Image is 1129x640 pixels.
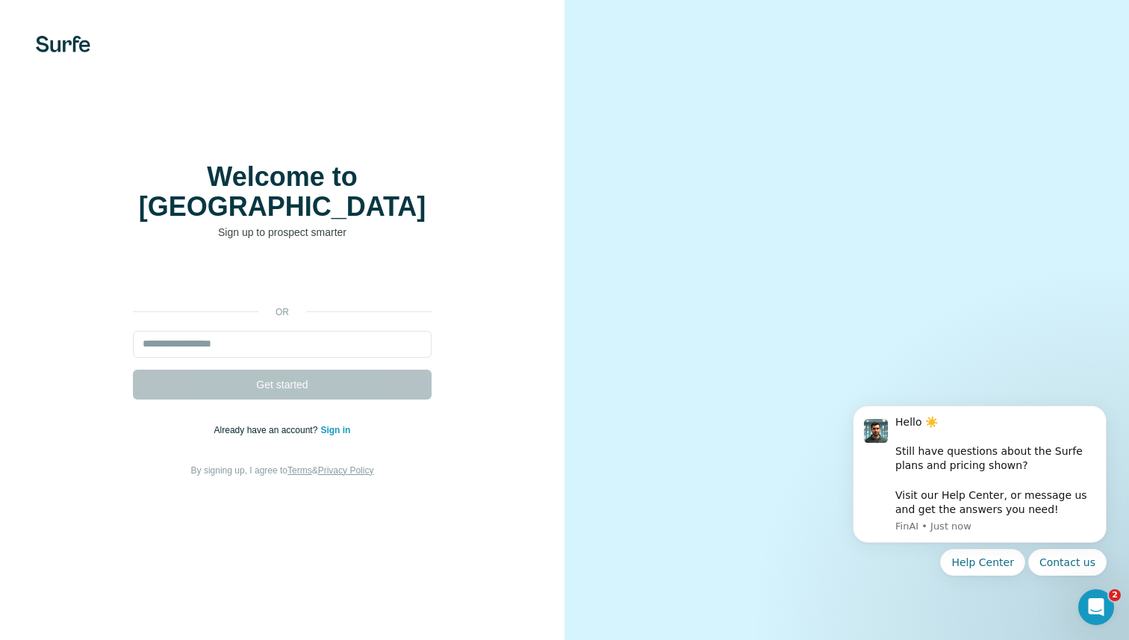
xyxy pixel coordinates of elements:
[258,305,306,319] p: or
[287,465,312,476] a: Terms
[133,162,432,222] h1: Welcome to [GEOGRAPHIC_DATA]
[320,425,350,435] a: Sign in
[1109,589,1121,601] span: 2
[36,36,90,52] img: Surfe's logo
[318,465,374,476] a: Privacy Policy
[191,465,374,476] span: By signing up, I agree to &
[214,425,321,435] span: Already have an account?
[133,225,432,240] p: Sign up to prospect smarter
[125,262,439,295] iframe: To enrich screen reader interactions, please activate Accessibility in Grammarly extension settings
[830,387,1129,633] iframe: Intercom notifications message
[1078,589,1114,625] iframe: Intercom live chat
